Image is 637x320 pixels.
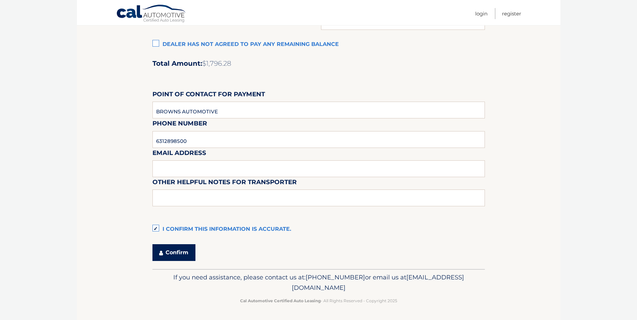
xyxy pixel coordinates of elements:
span: $1,796.28 [202,59,231,67]
h2: Total Amount: [152,59,485,68]
a: Cal Automotive [116,4,187,24]
label: Dealer has not agreed to pay any remaining balance [152,38,485,51]
a: Login [475,8,488,19]
span: [PHONE_NUMBER] [306,273,365,281]
label: Email Address [152,148,206,160]
button: Confirm [152,244,195,261]
p: - All Rights Reserved - Copyright 2025 [157,297,481,304]
label: Other helpful notes for transporter [152,177,297,190]
label: Point of Contact for Payment [152,89,265,102]
a: Register [502,8,521,19]
label: I confirm this information is accurate. [152,223,485,236]
strong: Cal Automotive Certified Auto Leasing [240,298,321,303]
p: If you need assistance, please contact us at: or email us at [157,272,481,294]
